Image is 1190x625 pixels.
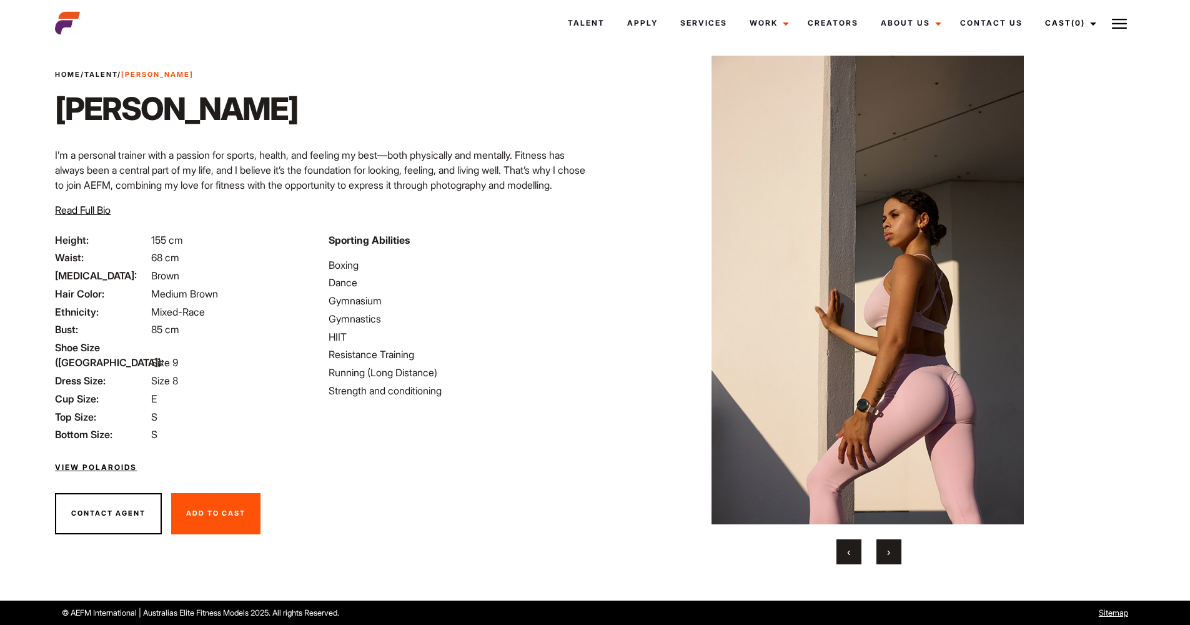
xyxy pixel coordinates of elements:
[55,409,149,424] span: Top Size:
[151,306,205,318] span: Mixed-Race
[1071,18,1085,27] span: (0)
[616,6,669,40] a: Apply
[55,268,149,283] span: [MEDICAL_DATA]:
[171,493,260,534] button: Add To Cast
[949,6,1034,40] a: Contact Us
[329,234,410,246] strong: Sporting Abilities
[151,234,183,246] span: 155 cm
[55,391,149,406] span: Cup Size:
[329,257,587,272] li: Boxing
[55,340,149,370] span: Shoe Size ([GEOGRAPHIC_DATA]):
[151,428,157,441] span: S
[55,69,194,80] span: / /
[151,269,179,282] span: Brown
[151,323,179,336] span: 85 cm
[1034,6,1104,40] a: Cast(0)
[557,6,616,40] a: Talent
[55,286,149,301] span: Hair Color:
[55,90,298,127] h1: [PERSON_NAME]
[55,232,149,247] span: Height:
[151,287,218,300] span: Medium Brown
[796,6,870,40] a: Creators
[151,356,178,369] span: Size 9
[186,509,245,517] span: Add To Cast
[887,546,890,558] span: Next
[738,6,796,40] a: Work
[121,70,194,79] strong: [PERSON_NAME]
[55,202,111,217] button: Read Full Bio
[329,311,587,326] li: Gymnastics
[55,147,587,192] p: I’m a personal trainer with a passion for sports, health, and feeling my best—both physically and...
[55,493,162,534] button: Contact Agent
[329,329,587,344] li: HIIT
[84,70,117,79] a: Talent
[329,347,587,362] li: Resistance Training
[55,427,149,442] span: Bottom Size:
[55,304,149,319] span: Ethnicity:
[55,204,111,216] span: Read Full Bio
[55,462,137,473] a: View Polaroids
[55,250,149,265] span: Waist:
[55,70,81,79] a: Home
[1099,608,1128,617] a: Sitemap
[329,365,587,380] li: Running (Long Distance)
[62,607,677,619] p: © AEFM International | Australias Elite Fitness Models 2025. All rights Reserved.
[55,373,149,388] span: Dress Size:
[55,11,80,36] img: cropped-aefm-brand-fav-22-square.png
[870,6,949,40] a: About Us
[151,251,179,264] span: 68 cm
[55,322,149,337] span: Bust:
[151,411,157,423] span: S
[329,383,587,398] li: Strength and conditioning
[1112,16,1127,31] img: Burger icon
[329,293,587,308] li: Gymnasium
[669,6,738,40] a: Services
[151,392,157,405] span: E
[847,546,850,558] span: Previous
[329,275,587,290] li: Dance
[151,374,178,387] span: Size 8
